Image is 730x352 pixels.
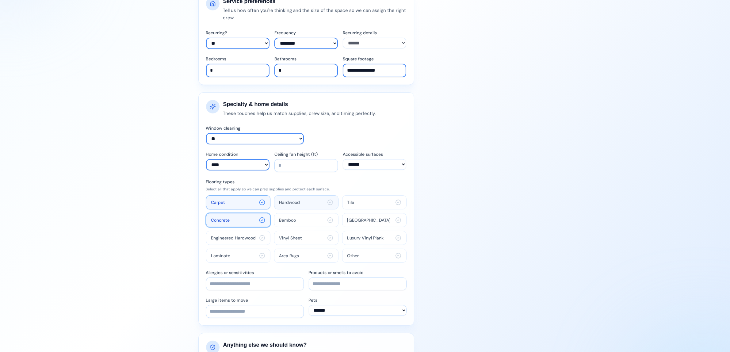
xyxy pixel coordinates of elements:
[347,253,359,259] span: Other
[211,253,231,259] span: Laminate
[211,217,230,223] span: Concrete
[274,151,318,157] label: Ceiling fan height (ft)
[206,297,248,303] label: Large items to move
[211,235,256,241] span: Engineered Hardwood
[206,270,254,275] label: Allergies or sensitivities
[274,30,296,36] label: Frequency
[211,199,225,205] span: Carpet
[206,56,227,62] label: Bedrooms
[343,56,374,62] label: Square footage
[343,30,377,36] label: Recurring details
[206,231,270,245] button: Engineered Hardwood
[223,7,407,22] p: Tell us how often you're thinking and the size of the space so we can assign the right crew.
[309,270,364,275] label: Products or smells to avoid
[206,179,235,185] label: Flooring types
[279,199,300,205] span: Hardwood
[223,110,407,117] p: These touches help us match supplies, crew size, and timing perfectly.
[309,297,318,303] label: Pets
[223,100,407,109] h2: Specialty & home details
[342,195,407,209] button: Tile
[274,56,296,62] label: Bathrooms
[206,249,270,263] button: Laminate
[347,199,354,205] span: Tile
[206,187,407,192] p: Select all that apply so we can prep supplies and protect each surface.
[206,151,239,157] label: Home condition
[206,195,270,209] button: Carpet
[347,217,391,223] span: [GEOGRAPHIC_DATA]
[274,195,338,209] button: Hardwood
[274,213,338,227] button: Bamboo
[343,151,383,157] label: Accessible surfaces
[279,235,302,241] span: Vinyl Sheet
[279,253,299,259] span: Area Rugs
[206,213,270,227] button: Concrete
[274,231,338,245] button: Vinyl Sheet
[342,249,407,263] button: Other
[223,341,407,349] h2: Anything else we should know?
[206,125,241,131] label: Window cleaning
[342,231,407,245] button: Luxury Vinyl Plank
[342,213,407,227] button: [GEOGRAPHIC_DATA]
[206,30,227,36] label: Recurring?
[274,249,338,263] button: Area Rugs
[347,235,384,241] span: Luxury Vinyl Plank
[279,217,296,223] span: Bamboo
